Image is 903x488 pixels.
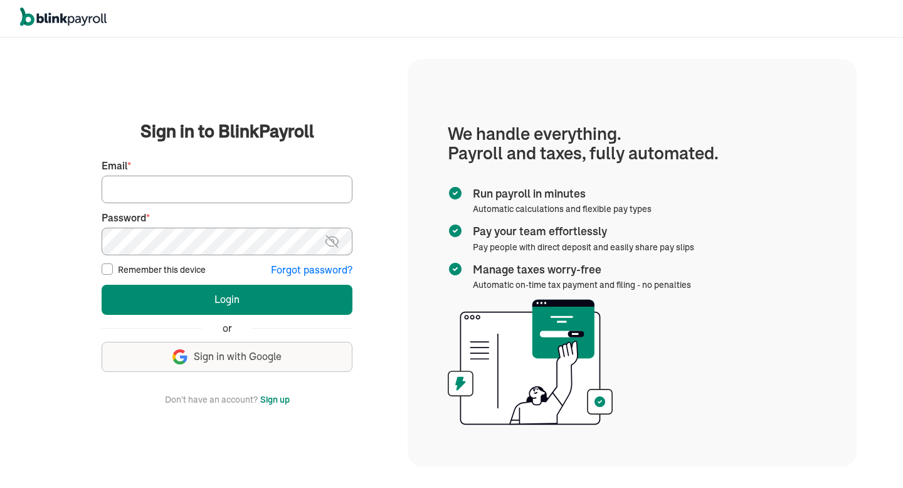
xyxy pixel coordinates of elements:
img: google [172,349,187,364]
span: Automatic on-time tax payment and filing - no penalties [473,279,691,290]
button: Forgot password? [271,263,352,277]
label: Email [102,159,352,173]
img: checkmark [448,186,463,201]
img: eye [324,234,340,249]
span: Sign in to BlinkPayroll [140,119,314,144]
span: or [223,321,232,336]
button: Sign up [260,392,290,407]
button: Login [102,285,352,315]
span: Automatic calculations and flexible pay types [473,203,652,215]
span: Run payroll in minutes [473,186,647,202]
span: Don't have an account? [165,392,258,407]
span: Pay people with direct deposit and easily share pay slips [473,241,694,253]
h1: We handle everything. Payroll and taxes, fully automated. [448,124,816,163]
label: Password [102,211,352,225]
img: logo [20,8,107,26]
span: Manage taxes worry-free [473,262,686,278]
button: Sign in with Google [102,342,352,372]
img: checkmark [448,262,463,277]
span: Pay your team effortlessly [473,223,689,240]
img: checkmark [448,223,463,238]
img: illustration [448,298,613,427]
input: Your email address [102,176,352,203]
span: Sign in with Google [194,349,282,364]
label: Remember this device [118,263,206,276]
